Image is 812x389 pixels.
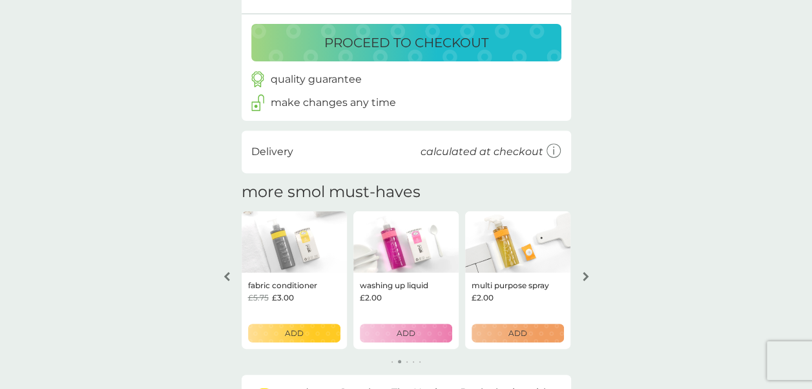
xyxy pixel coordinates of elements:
p: proceed to checkout [324,32,488,53]
p: ADD [397,327,415,339]
span: £3.00 [272,291,294,304]
p: multi purpose spray [472,279,549,291]
h2: more smol must-haves [242,183,421,202]
span: £2.00 [472,291,494,304]
button: ADD [248,324,340,342]
p: Delivery [251,143,293,160]
span: £2.00 [360,291,382,304]
button: proceed to checkout [251,24,561,61]
button: ADD [360,324,452,342]
p: ADD [285,327,304,339]
p: ADD [508,327,527,339]
span: £5.75 [248,291,269,304]
p: calculated at checkout [421,143,543,160]
p: make changes any time [271,94,396,111]
p: washing up liquid [360,279,428,291]
button: ADD [472,324,564,342]
p: fabric conditioner [248,279,317,291]
p: quality guarantee [271,71,362,88]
